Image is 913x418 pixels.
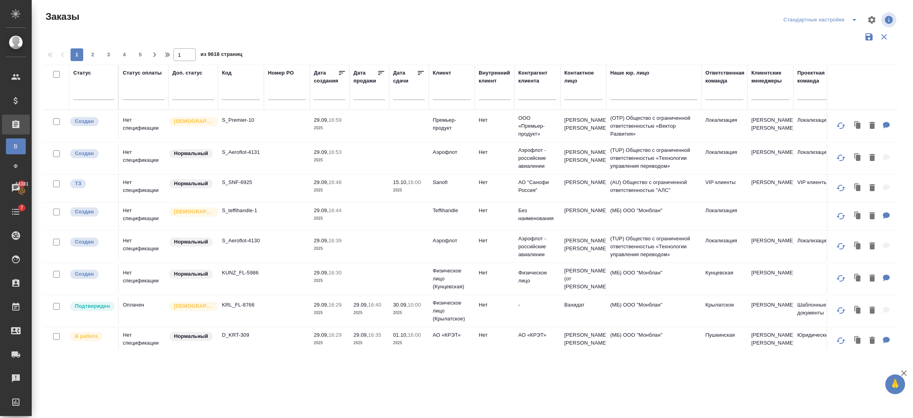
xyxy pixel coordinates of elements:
[877,29,892,44] button: Сбросить фильтры
[408,179,421,185] p: 16:00
[222,331,260,339] p: D_KRT-309
[119,327,168,355] td: Нет спецификации
[69,301,114,312] div: Выставляет КМ после уточнения всех необходимых деталей и получения согласия клиента на запуск. С ...
[314,179,329,185] p: 29.09,
[222,269,260,277] p: KUNZ_FL-5986
[6,158,26,174] a: Ф
[119,144,168,172] td: Нет спецификации
[393,332,408,338] p: 01.10,
[314,156,346,164] p: 2025
[831,269,850,288] button: Обновить
[606,327,701,355] td: (МБ) ООО "Монблан"
[75,238,94,246] p: Создан
[747,144,793,172] td: [PERSON_NAME]
[314,302,329,308] p: 29.09,
[747,174,793,202] td: [PERSON_NAME]
[314,339,346,347] p: 2025
[172,69,202,77] div: Доп. статус
[314,186,346,194] p: 2025
[75,208,94,216] p: Создан
[119,297,168,325] td: Оплачен
[119,112,168,140] td: Нет спецификации
[850,270,865,287] button: Клонировать
[433,267,471,291] p: Физическое лицо (Кунцевская)
[314,332,329,338] p: 29.09,
[2,202,30,222] a: 7
[69,237,114,247] div: Выставляется автоматически при создании заказа
[479,301,510,309] p: Нет
[850,180,865,196] button: Клонировать
[75,270,94,278] p: Создан
[393,69,417,85] div: Дата сдачи
[102,48,115,61] button: 3
[433,178,471,186] p: Sanofi
[393,186,425,194] p: 2025
[751,69,789,85] div: Клиентские менеджеры
[705,69,745,85] div: Ответственная команда
[314,309,346,317] p: 2025
[606,297,701,325] td: (МБ) ООО "Монблан"
[793,297,839,325] td: Шаблонные документы
[701,112,747,140] td: Локализация
[75,180,81,188] p: ТЗ
[433,299,471,323] p: Физическое лицо (Крылатское)
[831,237,850,256] button: Обновить
[134,51,147,59] span: 5
[329,207,342,213] p: 16:44
[10,142,22,150] span: В
[69,148,114,159] div: Выставляется автоматически при создании заказа
[606,203,701,230] td: (МБ) ООО "Монблан"
[747,327,793,355] td: [PERSON_NAME] [PERSON_NAME]
[168,331,214,342] div: Статус по умолчанию для стандартных заказов
[606,231,701,263] td: (TUP) Общество с ограниченной ответственностью «Технологии управления переводом»
[174,180,208,188] p: Нормальный
[222,237,260,245] p: S_Aeroflot-4130
[329,149,342,155] p: 16:53
[518,146,556,170] p: Аэрофлот - российские авиалинии
[850,150,865,166] button: Клонировать
[479,207,510,215] p: Нет
[86,51,99,59] span: 2
[793,144,839,172] td: Локализация
[314,69,338,85] div: Дата создания
[865,270,879,287] button: Удалить
[168,148,214,159] div: Статус по умолчанию для стандартных заказов
[329,332,342,338] p: 16:29
[119,203,168,230] td: Нет спецификации
[865,303,879,319] button: Удалить
[747,112,793,140] td: [PERSON_NAME] [PERSON_NAME]
[479,331,510,339] p: Нет
[850,333,865,349] button: Клонировать
[69,269,114,280] div: Выставляется автоматически при создании заказа
[123,69,162,77] div: Статус оплаты
[69,331,114,342] div: Выставляет ПМ после принятия заказа от КМа
[479,178,510,186] p: Нет
[479,148,510,156] p: Нет
[75,302,110,310] p: Подтвержден
[408,332,421,338] p: 16:00
[174,150,208,157] p: Нормальный
[73,69,91,77] div: Статус
[222,178,260,186] p: S_SNF-6925
[314,270,329,276] p: 29.09,
[174,302,214,310] p: [DEMOGRAPHIC_DATA]
[433,331,471,339] p: АО «КРЭТ»
[865,238,879,255] button: Удалить
[518,269,556,285] p: Физическое лицо
[747,233,793,261] td: [PERSON_NAME]
[314,207,329,213] p: 29.09,
[797,69,835,85] div: Проектная команда
[831,148,850,167] button: Обновить
[353,69,377,85] div: Дата продажи
[168,207,214,217] div: Выставляется автоматически для первых 3 заказов нового контактного лица. Особое внимание
[606,142,701,174] td: (TUP) Общество с ограниченной ответственностью «Технологии управления переводом»
[329,117,342,123] p: 16:59
[518,178,556,194] p: АО "Санофи Россия"
[479,69,510,85] div: Внутренний клиент
[314,238,329,244] p: 29.09,
[747,265,793,293] td: [PERSON_NAME]
[701,174,747,202] td: VIP клиенты
[701,233,747,261] td: Локализация
[75,332,98,340] p: В работе
[518,301,556,309] p: -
